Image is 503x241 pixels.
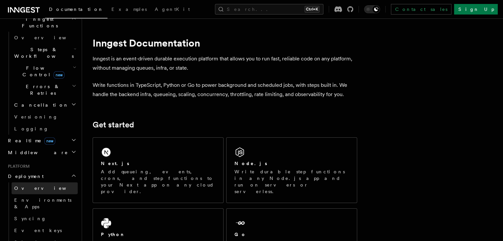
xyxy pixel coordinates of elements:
button: Errors & Retries [12,81,78,99]
a: Overview [12,182,78,194]
button: Middleware [5,147,78,158]
button: Toggle dark mode [364,5,380,13]
span: Overview [14,35,82,40]
p: Write durable step functions in any Node.js app and run on servers or serverless. [234,168,349,195]
a: Contact sales [391,4,451,15]
span: Platform [5,164,30,169]
span: Event keys [14,228,62,233]
a: Sign Up [454,4,498,15]
span: AgentKit [155,7,190,12]
span: Syncing [14,216,46,221]
span: Environments & Apps [14,197,71,209]
a: Overview [12,32,78,44]
span: Inngest Functions [5,16,71,29]
a: Documentation [45,2,107,18]
span: new [44,137,55,145]
span: Steps & Workflows [12,46,74,59]
span: Overview [14,186,82,191]
span: new [54,71,64,79]
p: Add queueing, events, crons, and step functions to your Next app on any cloud provider. [101,168,215,195]
a: Next.jsAdd queueing, events, crons, and step functions to your Next app on any cloud provider. [93,137,224,203]
h2: Python [101,231,125,238]
span: Examples [111,7,147,12]
span: Versioning [14,114,58,120]
a: Versioning [12,111,78,123]
a: Environments & Apps [12,194,78,213]
button: Steps & Workflows [12,44,78,62]
span: Logging [14,126,49,131]
span: Realtime [5,137,55,144]
span: Deployment [5,173,44,180]
kbd: Ctrl+K [305,6,319,13]
button: Deployment [5,170,78,182]
button: Cancellation [12,99,78,111]
h2: Node.js [234,160,267,167]
a: Get started [93,120,134,129]
a: Examples [107,2,151,18]
button: Inngest Functions [5,13,78,32]
div: Inngest Functions [5,32,78,135]
span: Cancellation [12,102,69,108]
h1: Inngest Documentation [93,37,357,49]
a: AgentKit [151,2,194,18]
a: Event keys [12,224,78,236]
span: Middleware [5,149,68,156]
a: Logging [12,123,78,135]
p: Write functions in TypeScript, Python or Go to power background and scheduled jobs, with steps bu... [93,81,357,99]
span: Flow Control [12,65,73,78]
button: Search...Ctrl+K [215,4,323,15]
span: Documentation [49,7,104,12]
h2: Next.js [101,160,129,167]
h2: Go [234,231,246,238]
button: Flow Controlnew [12,62,78,81]
button: Realtimenew [5,135,78,147]
a: Syncing [12,213,78,224]
span: Errors & Retries [12,83,72,96]
p: Inngest is an event-driven durable execution platform that allows you to run fast, reliable code ... [93,54,357,73]
a: Node.jsWrite durable step functions in any Node.js app and run on servers or serverless. [226,137,357,203]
